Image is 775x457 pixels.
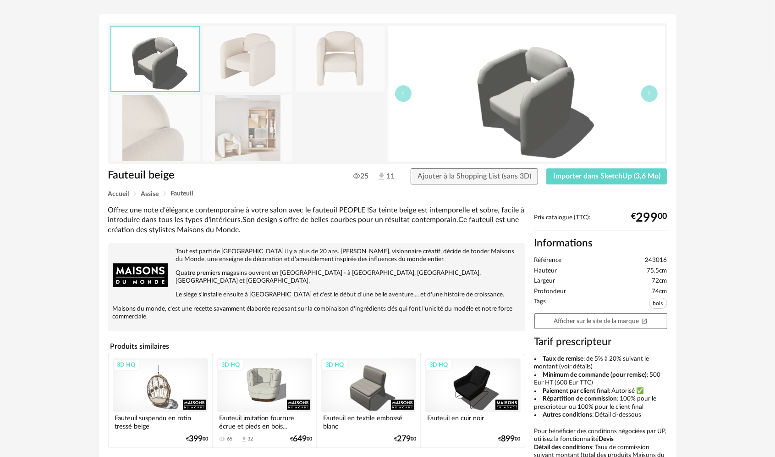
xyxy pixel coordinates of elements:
p: Tout est parti de [GEOGRAPHIC_DATA] il y a plus de 20 ans. [PERSON_NAME], visionnaire créatif, dé... [113,248,521,263]
div: Prix catalogue (TTC): [534,214,667,231]
span: 279 [397,436,411,442]
b: Minimum de commande (pour remise) [543,372,647,378]
li: : 500 Eur HT (600 Eur TTC) [534,371,667,387]
span: Tags [534,298,546,311]
h4: Produits similaires [108,340,525,353]
div: Fauteuil imitation fourrure écrue et pieds en bois... [217,412,312,430]
span: 11 [377,172,394,182]
span: Download icon [241,436,247,443]
span: Importer dans SketchUp (3,6 Mo) [553,173,660,180]
span: 899 [501,436,515,442]
span: 72cm [652,277,667,285]
span: 399 [189,436,203,442]
span: 299 [636,214,658,222]
div: € 00 [290,436,312,442]
span: Largeur [534,277,555,285]
div: € 00 [394,436,416,442]
span: bois [649,298,667,309]
b: Taux de remise [543,356,583,362]
li: : Autorisé ✅ [534,387,667,396]
b: Paiement par client final [543,388,609,394]
b: Autres conditions [543,412,592,418]
div: Fauteuil en cuir noir [425,412,520,430]
span: Assise [141,191,159,197]
img: thumbnail.png [388,26,665,162]
div: Offrez une note d'élégance contemporaine à votre salon avec le fauteuil PEOPLE !Sa teinte beige e... [108,206,525,235]
img: fauteuil-beige-1000-1-9-243016_1.jpg [203,26,292,92]
div: 32 [247,436,253,442]
img: brand logo [113,248,168,303]
span: Accueil [108,191,129,197]
p: Le siège s'installe ensuite à [GEOGRAPHIC_DATA] et c'est le début d'une belle aventure.... et d'u... [113,291,521,299]
h3: Tarif prescripteur [534,335,667,349]
span: Profondeur [534,288,566,296]
a: 3D HQ Fauteuil suspendu en rotin tressé beige €39900 [109,354,212,447]
img: fauteuil-beige-1000-1-9-243016_2.jpg [296,26,385,92]
div: 3D HQ [425,359,452,371]
span: 25 [353,172,368,181]
b: Détail des conditions [534,444,593,451]
img: Téléchargements [377,172,386,181]
span: Ajouter à la Shopping List (sans 3D) [418,173,531,180]
b: Devis [599,436,614,442]
b: Répartition de commission [543,396,617,402]
button: Ajouter à la Shopping List (sans 3D) [411,168,538,185]
div: € 00 [632,214,667,222]
span: Hauteur [534,267,557,275]
div: 3D HQ [113,359,140,371]
p: Quatre premiers magasins ouvrent en [GEOGRAPHIC_DATA] - à [GEOGRAPHIC_DATA], [GEOGRAPHIC_DATA], [... [113,269,521,285]
div: Breadcrumb [108,190,667,197]
a: 3D HQ Fauteuil en textile embossé blanc €27900 [317,354,420,447]
span: 74cm [652,288,667,296]
span: 649 [293,436,307,442]
span: Fauteuil [171,190,193,197]
div: Fauteuil suspendu en rotin tressé beige [113,412,208,430]
li: : Détail ci-dessous [534,411,667,419]
span: 75.5cm [647,267,667,275]
div: € 00 [186,436,208,442]
div: 65 [227,436,232,442]
button: Importer dans SketchUp (3,6 Mo) [546,168,667,185]
p: Maisons du monde, c'est une recette savamment élaborée reposant sur la combinaison d'ingrédients ... [113,305,521,321]
h1: Fauteuil beige [108,168,336,183]
div: 3D HQ [321,359,348,371]
h2: Informations [534,237,667,250]
li: : 100% pour le prescripteur ou 100% pour le client final [534,395,667,411]
a: Afficher sur le site de la marqueOpen In New icon [534,313,667,329]
span: Open In New icon [641,318,648,324]
div: € 00 [499,436,521,442]
img: thumbnail.png [111,27,199,91]
a: 3D HQ Fauteuil imitation fourrure écrue et pieds en bois... 65 Download icon 32 €64900 [213,354,316,447]
span: 243016 [645,256,667,265]
li: : de 5% à 20% suivant le montant (voir détails) [534,355,667,371]
img: fauteuil-beige-1000-1-9-243016_10.jpg [203,95,292,161]
div: 3D HQ [217,359,244,371]
span: Référence [534,256,562,265]
a: 3D HQ Fauteuil en cuir noir €89900 [421,354,524,447]
img: fauteuil-beige-1000-1-9-243016_3.jpg [111,95,200,161]
div: Fauteuil en textile embossé blanc [321,412,416,430]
